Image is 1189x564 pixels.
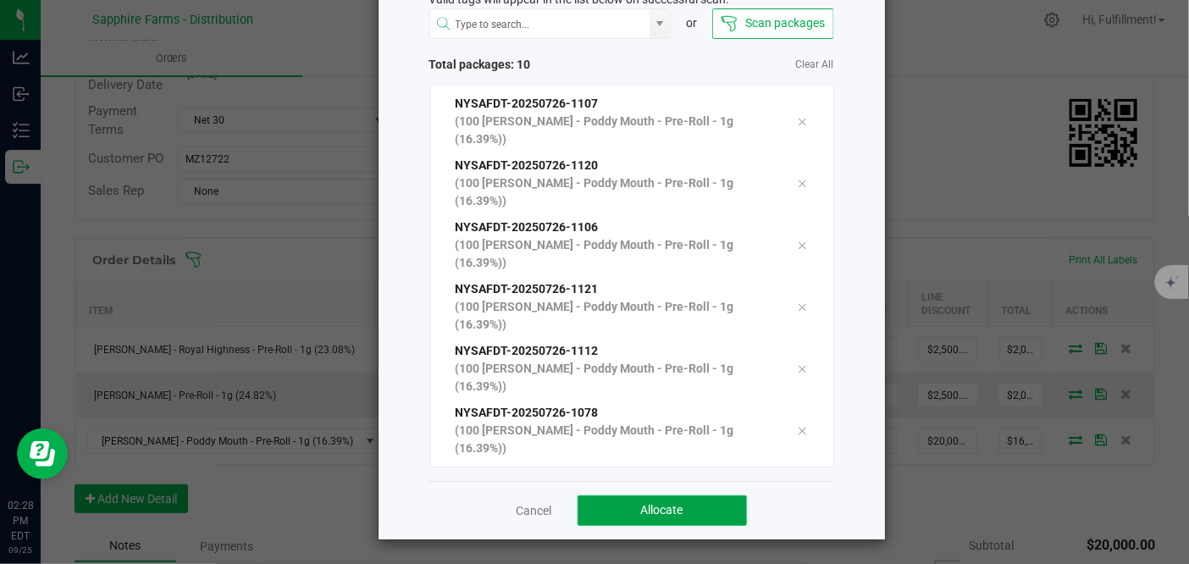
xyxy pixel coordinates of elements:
span: NYSAFDT-20250726-1078 [456,406,599,419]
div: Remove tag [784,296,820,317]
a: Cancel [517,502,552,519]
button: Allocate [578,495,747,526]
p: (100 [PERSON_NAME] - Poddy Mouth - Pre-Roll - 1g (16.39%)) [456,422,772,457]
input: NO DATA FOUND [430,9,650,40]
p: (100 [PERSON_NAME] - Poddy Mouth - Pre-Roll - 1g (16.39%)) [456,113,772,148]
a: Clear All [796,58,834,72]
span: NYSAFDT-20250726-1106 [456,220,599,234]
p: (100 [PERSON_NAME] - Poddy Mouth - Pre-Roll - 1g (16.39%)) [456,174,772,210]
p: (100 [PERSON_NAME] - Poddy Mouth - Pre-Roll - 1g (16.39%)) [456,236,772,272]
p: (100 [PERSON_NAME] - Poddy Mouth - Pre-Roll - 1g (16.39%)) [456,360,772,395]
span: Total packages: 10 [429,56,632,74]
span: NYSAFDT-20250726-1121 [456,282,599,296]
div: or [672,14,712,32]
span: Allocate [641,503,683,517]
span: NYSAFDT-20250726-1112 [456,344,599,357]
iframe: Resource center [17,429,68,479]
div: Remove tag [784,420,820,440]
p: (100 [PERSON_NAME] - Poddy Mouth - Pre-Roll - 1g (16.39%)) [456,298,772,334]
div: Remove tag [784,111,820,131]
button: Scan packages [712,8,833,39]
div: Remove tag [784,235,820,255]
div: Remove tag [784,358,820,379]
span: NYSAFDT-20250726-1120 [456,158,599,172]
span: NYSAFDT-20250726-1107 [456,97,599,110]
div: Remove tag [784,173,820,193]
